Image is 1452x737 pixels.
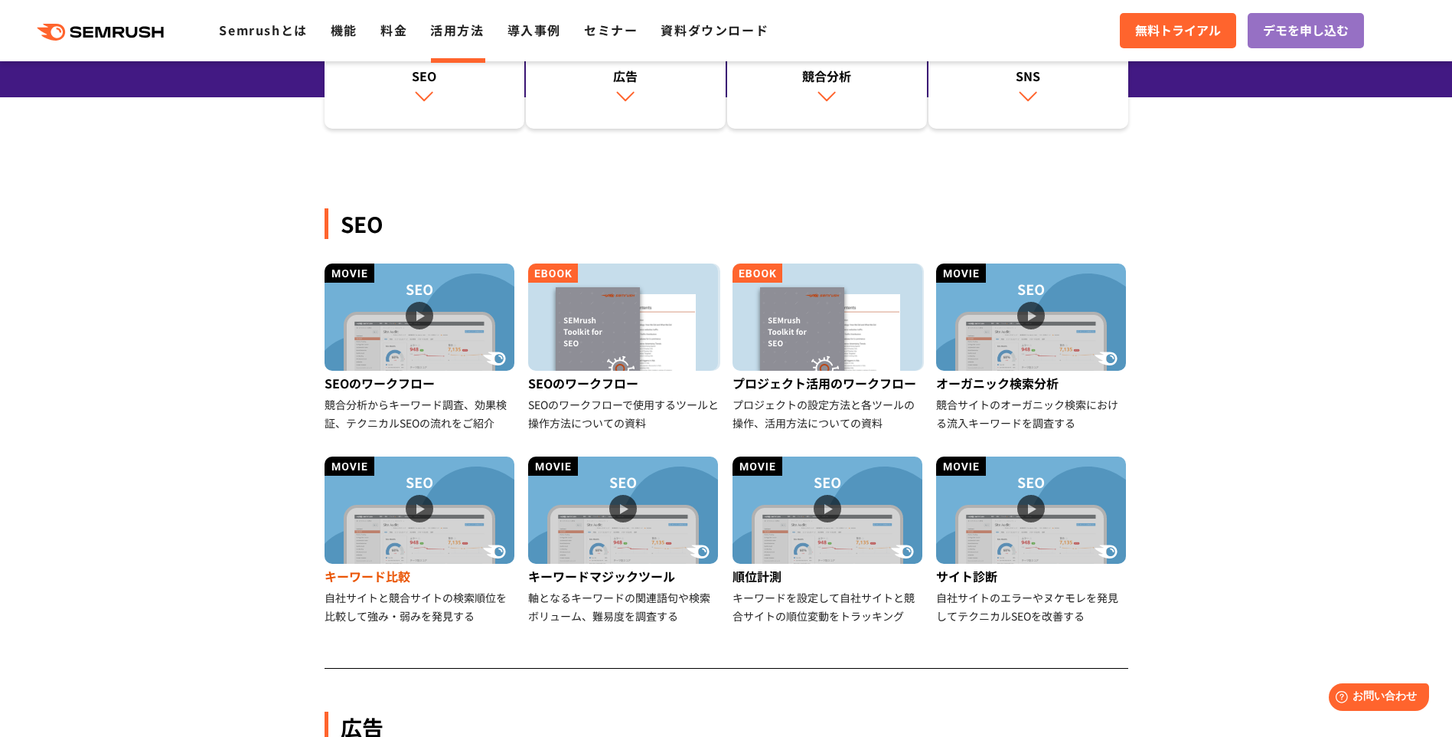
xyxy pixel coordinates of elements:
a: SEOのワークフロー SEOのワークフローで使用するツールと操作方法についての資料 [528,264,720,432]
a: SEO [325,36,524,129]
a: 広告 [526,36,726,129]
a: SEOのワークフロー 競合分析からキーワード調査、効果検証、テクニカルSEOの流れをご紹介 [325,264,517,432]
div: プロジェクトの設定方法と各ツールの操作、活用方法についての資料 [733,395,925,432]
a: キーワードマジックツール 軸となるキーワードの関連語句や検索ボリューム、難易度を調査する [528,457,720,625]
a: オーガニック検索分析 競合サイトのオーガニック検索における流入キーワードを調査する [936,264,1128,432]
a: セミナー [584,21,638,39]
div: キーワードマジックツール [528,564,720,588]
a: サイト診断 自社サイトのエラーやヌケモレを発見してテクニカルSEOを改善する [936,457,1128,625]
span: 無料トライアル [1135,21,1221,41]
div: 順位計測 [733,564,925,588]
a: 機能 [331,21,357,39]
a: 資料ダウンロード [661,21,768,39]
a: 導入事例 [507,21,561,39]
div: SEOのワークフローで使用するツールと操作方法についての資料 [528,395,720,432]
div: オーガニック検索分析 [936,371,1128,395]
a: 競合分析 [727,36,927,129]
a: Semrushとは [219,21,307,39]
div: プロジェクト活用のワークフロー [733,371,925,395]
a: 活用方法 [430,21,484,39]
div: 自社サイトのエラーやヌケモレを発見してテクニカルSEOを改善する [936,588,1128,625]
span: デモを申し込む [1263,21,1349,41]
a: 順位計測 キーワードを設定して自社サイトと競合サイトの順位変動をトラッキング [733,457,925,625]
div: 軸となるキーワードの関連語句や検索ボリューム、難易度を調査する [528,588,720,625]
div: SEOのワークフロー [528,371,720,395]
div: 競合分析からキーワード調査、効果検証、テクニカルSEOの流れをご紹介 [325,395,517,432]
a: 無料トライアル [1120,13,1236,48]
a: プロジェクト活用のワークフロー プロジェクトの設定方法と各ツールの操作、活用方法についての資料 [733,264,925,432]
div: サイト診断 [936,564,1128,588]
div: 広告 [533,67,718,85]
a: 料金 [380,21,407,39]
div: SEO [325,208,1128,239]
div: キーワード比較 [325,564,517,588]
a: キーワード比較 自社サイトと競合サイトの検索順位を比較して強み・弱みを発見する [325,457,517,625]
div: SNS [936,67,1121,85]
iframe: Help widget launcher [1316,677,1435,720]
div: キーワードを設定して自社サイトと競合サイトの順位変動をトラッキング [733,588,925,625]
div: 競合分析 [735,67,919,85]
div: 競合サイトのオーガニック検索における流入キーワードを調査する [936,395,1128,432]
a: デモを申し込む [1248,13,1364,48]
div: SEOのワークフロー [325,371,517,395]
a: SNS [928,36,1128,129]
div: 自社サイトと競合サイトの検索順位を比較して強み・弱みを発見する [325,588,517,625]
div: SEO [332,67,517,85]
